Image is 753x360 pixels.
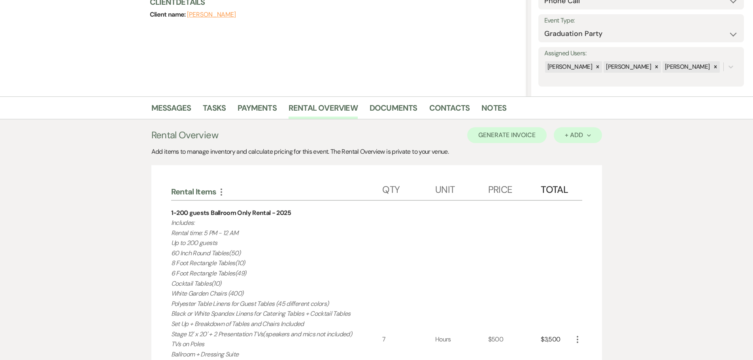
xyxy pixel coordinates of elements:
div: Rental Items [171,187,383,197]
label: Assigned Users: [544,48,738,59]
button: Generate Invoice [467,127,547,143]
span: Client name: [150,10,187,19]
label: Event Type: [544,15,738,26]
a: Payments [238,102,277,119]
a: Messages [151,102,191,119]
button: [PERSON_NAME] [187,11,236,18]
div: Qty [382,176,435,200]
div: + Add [565,132,591,138]
button: + Add [554,127,602,143]
div: [PERSON_NAME] [545,61,594,73]
div: 1-200 guests Ballroom Only Rental - 2025 [171,208,291,218]
a: Documents [370,102,417,119]
a: Notes [481,102,506,119]
div: Price [488,176,541,200]
a: Rental Overview [289,102,358,119]
div: Add items to manage inventory and calculate pricing for this event. The Rental Overview is privat... [151,147,602,156]
a: Contacts [429,102,470,119]
a: Tasks [203,102,226,119]
div: Unit [435,176,488,200]
div: [PERSON_NAME] [662,61,711,73]
div: Total [541,176,572,200]
h3: Rental Overview [151,128,218,142]
div: [PERSON_NAME] [604,61,652,73]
